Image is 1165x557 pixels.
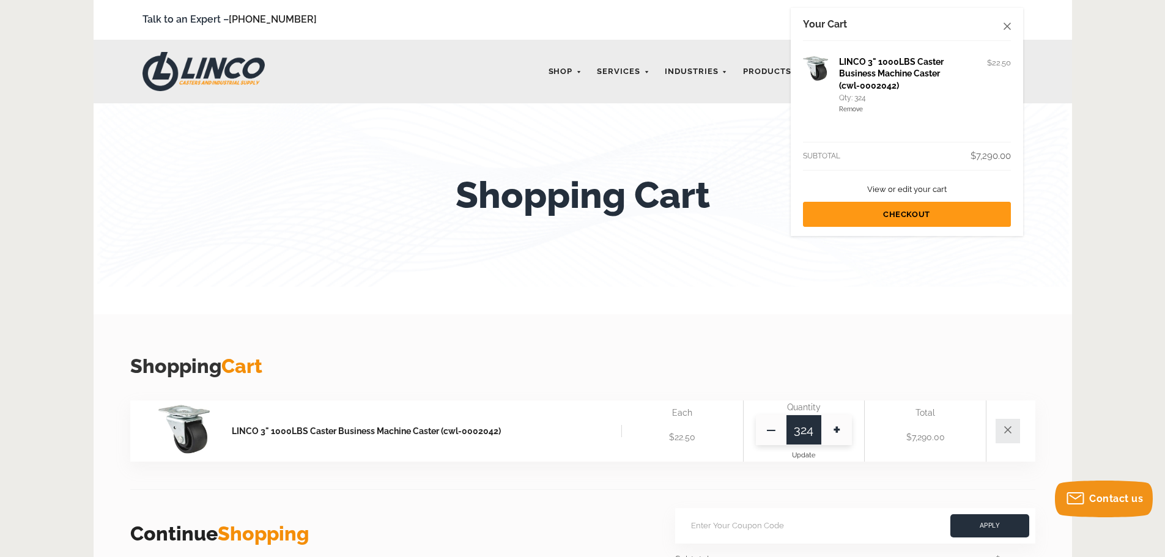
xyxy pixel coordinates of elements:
[803,202,1011,227] a: Checkout
[756,415,786,445] span: —
[218,522,309,545] span: Shopping
[867,185,947,194] span: View or edit your cart
[737,60,807,84] a: Products
[669,432,695,442] span: $22.50
[971,142,1011,170] div: $7,290.00
[906,432,945,442] span: $7,290.00
[142,52,265,91] img: LINCO CASTERS & INDUSTRIAL SUPPLY
[821,415,852,445] span: +
[803,56,829,81] img: LINCO 3" 1000LBS Caster Business Machine Caster (cwl-0002042)
[591,60,656,84] a: Services
[756,400,852,415] div: Quantity
[659,60,734,84] a: Industries
[1055,481,1153,517] button: Contact us
[803,142,840,170] div: Subtotal
[232,425,621,437] a: LINCO 3" 1000LBS Caster Business Machine Caster (cwl-0002042)
[229,13,317,25] a: [PHONE_NUMBER]
[877,400,974,425] div: Total
[542,60,588,84] a: Shop
[803,177,1011,202] a: View or edit your cart
[634,400,731,425] div: Each
[221,355,262,377] span: Cart
[792,451,815,459] span: Update
[839,106,863,113] a: Remove
[158,405,210,454] img: LINCO 3" 1000LBS Caster Business Machine Caster (cwl-0002042)
[130,352,1035,380] h3: Shopping
[456,174,710,216] h1: Shopping Cart
[803,17,1011,41] h2: Your Cart
[1089,493,1143,504] span: Contact us
[130,522,309,545] a: ContinueShopping
[987,58,1011,67] span: $22.50
[839,92,956,105] div: Qty: 324
[839,57,944,90] a: LINCO 3" 1000LBS Caster Business Machine Caster (cwl-0002042)
[142,12,317,28] span: Talk to an Expert –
